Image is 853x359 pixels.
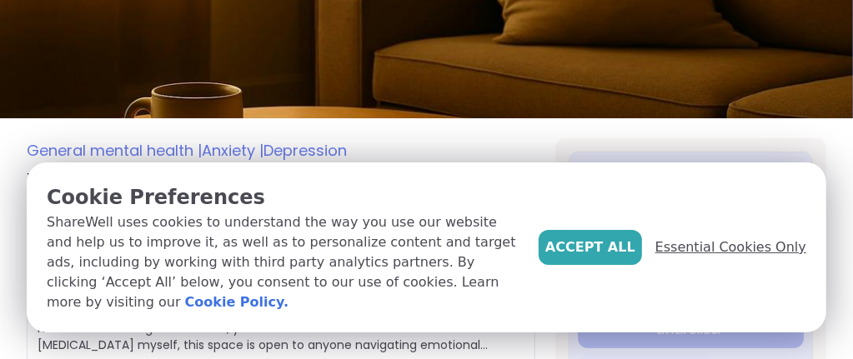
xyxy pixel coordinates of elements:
[655,237,806,257] span: Essential Cookies Only
[47,212,525,312] p: ShareWell uses cookies to understand the way you use our website and help us to improve it, as we...
[185,292,289,312] a: Cookie Policy.
[263,140,347,161] span: Depression
[27,140,202,161] span: General mental health |
[202,140,263,161] span: Anxiety |
[47,182,525,212] p: Cookie Preferences
[545,237,635,257] span: Accept All
[539,230,642,265] button: Accept All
